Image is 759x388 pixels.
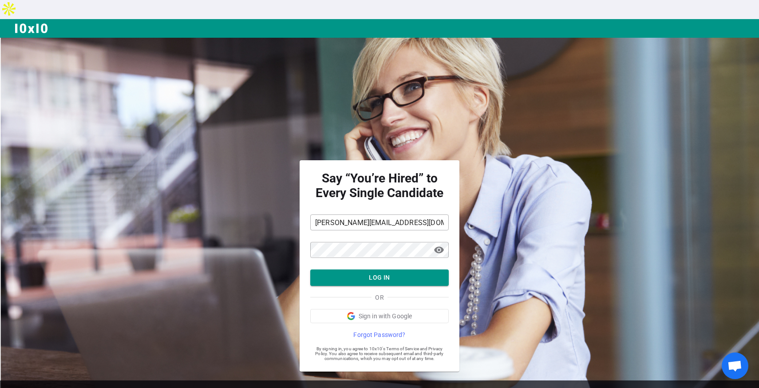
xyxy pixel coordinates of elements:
[310,309,449,323] button: Sign in with Google
[14,23,49,34] img: Logo
[310,269,449,286] button: LOG IN
[310,171,449,200] strong: Say “You’re Hired” to Every Single Candidate
[359,312,412,321] span: Sign in with Google
[722,352,748,379] a: Open chat
[310,346,449,361] span: By signing in, you agree to 10x10's Terms of Service and Privacy Policy. You also agree to receiv...
[353,330,405,339] span: Forgot Password?
[310,330,449,339] a: Forgot Password?
[310,215,449,230] input: Email Address*
[434,245,444,255] span: visibility
[375,293,383,302] span: OR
